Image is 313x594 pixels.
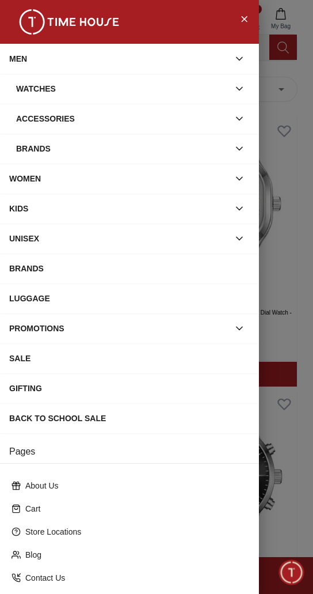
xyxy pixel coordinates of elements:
em: Back [6,6,29,29]
div: Conversation [32,12,194,23]
p: Contact Us [25,572,243,584]
div: KIDS [9,198,229,219]
button: Close Menu [235,9,253,28]
div: PROMOTIONS [9,318,229,339]
div: WOMEN [9,168,229,189]
div: Back To School Sale [9,408,250,429]
div: LUGGAGE [9,288,250,309]
div: MEN [9,48,229,69]
div: Accessories [16,108,229,129]
p: Blog [25,549,243,561]
div: SALE [9,348,250,369]
div: Chat Widget [279,560,304,585]
p: Cart [25,503,243,514]
p: About Us [25,480,243,491]
div: BRANDS [9,258,250,279]
img: ... [12,9,127,35]
div: UNISEX [9,228,229,249]
div: GIFTING [9,378,250,399]
div: Brands [16,138,229,159]
div: Watches [16,78,229,99]
em: Minimize [284,6,307,29]
p: Store Locations [25,526,243,538]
